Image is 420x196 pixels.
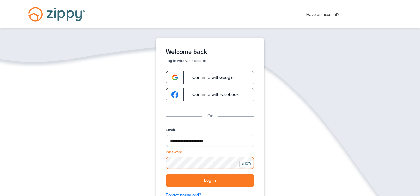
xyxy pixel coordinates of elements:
[171,74,178,81] img: google-logo
[166,71,254,84] a: google-logoContinue withGoogle
[166,174,254,187] button: Log in
[207,113,213,120] p: Or
[166,157,254,169] input: Password
[239,161,253,167] div: SHOW
[166,127,175,133] label: Email
[171,91,178,98] img: google-logo
[166,149,183,155] label: Password
[166,135,254,147] input: Email
[186,75,234,80] span: Continue with Google
[306,8,339,18] span: Have an account?
[186,92,239,97] span: Continue with Facebook
[166,48,254,56] h1: Welcome back
[166,88,254,101] a: google-logoContinue withFacebook
[166,58,254,63] p: Log in with your account.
